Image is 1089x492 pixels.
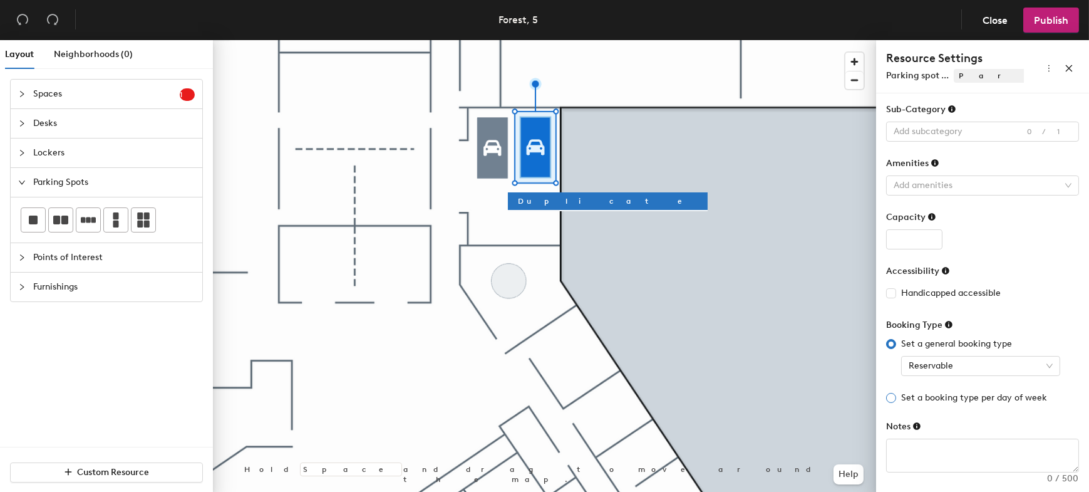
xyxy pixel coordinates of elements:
button: Custom Resource [10,463,203,483]
div: Accessibility [886,266,950,276]
span: Handicapped accessible [896,286,1006,300]
button: Duplicate [508,192,708,210]
span: Desks [33,109,195,138]
span: expanded [18,179,26,186]
span: collapsed [18,283,26,291]
span: Lockers [33,139,195,167]
span: Duplicate [518,196,698,207]
h4: Resource Settings [886,50,1024,66]
span: Parking spot ... [886,70,949,81]
button: Close [972,8,1018,33]
span: Neighborhoods (0) [54,49,133,60]
div: Capacity [886,212,936,222]
span: Set a general booking type [896,337,1017,351]
span: Set a booking type per day of week [896,391,1052,405]
span: close [1065,64,1073,73]
span: Close [983,14,1008,26]
span: Layout [5,49,34,60]
sup: 1 [180,88,195,101]
span: Spaces [33,80,180,108]
div: Forest, 5 [499,12,539,28]
span: Reservable [909,357,1053,375]
span: Custom Resource [78,467,150,478]
span: Points of Interest [33,243,195,272]
button: Publish [1023,8,1079,33]
span: collapsed [18,149,26,157]
div: Amenities [886,158,939,169]
span: Parking Spots [33,168,195,197]
div: Sub-Category [886,104,956,115]
div: Notes [886,421,921,432]
span: collapsed [18,254,26,261]
span: more [1045,64,1053,73]
div: Booking Type [886,320,953,330]
button: Help [834,464,864,484]
button: Redo (⌘ + ⇧ + Z) [40,8,65,33]
span: Publish [1034,14,1068,26]
span: 1 [180,90,195,99]
span: collapsed [18,90,26,98]
span: undo [16,13,29,26]
span: collapsed [18,120,26,127]
button: Undo (⌘ + Z) [10,8,35,33]
span: Furnishings [33,273,195,301]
